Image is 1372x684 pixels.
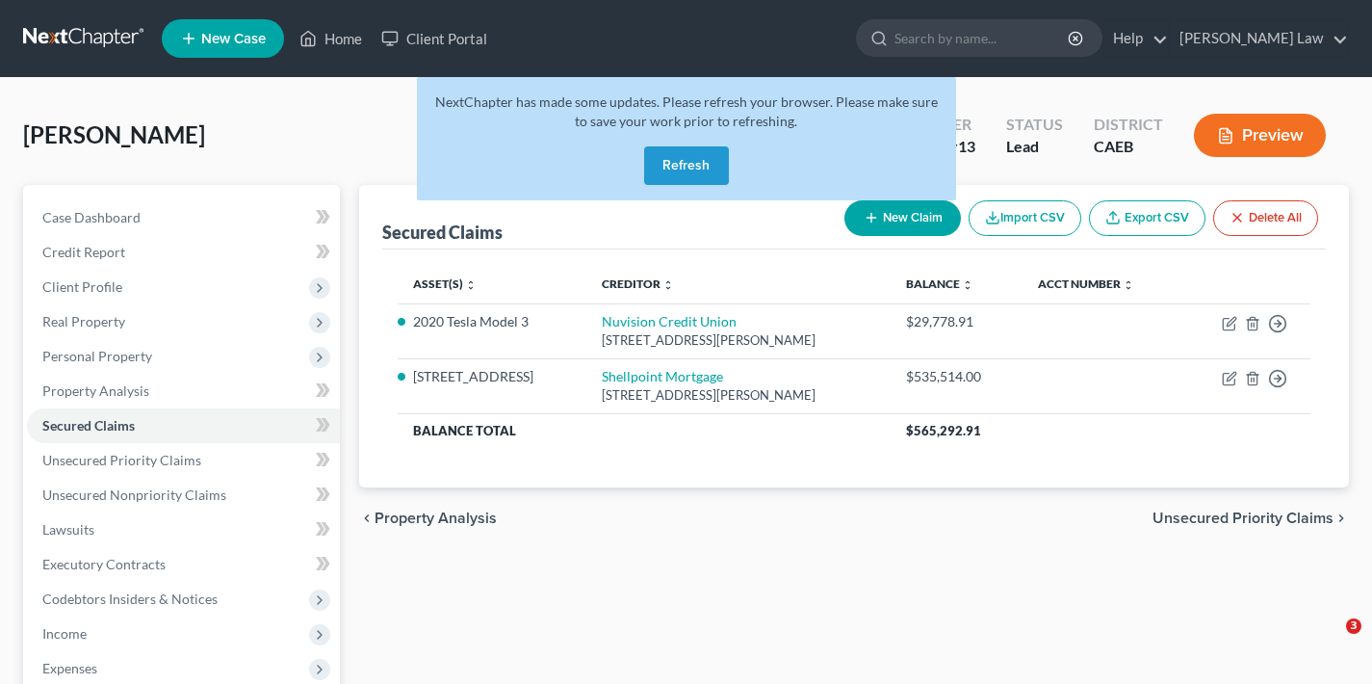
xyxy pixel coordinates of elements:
[42,313,125,329] span: Real Property
[42,556,166,572] span: Executory Contracts
[906,312,1007,331] div: $29,778.91
[23,120,205,148] span: [PERSON_NAME]
[382,221,503,244] div: Secured Claims
[27,478,340,513] a: Unsecured Nonpriority Claims
[413,312,571,331] li: 2020 Tesla Model 3
[359,511,497,526] button: chevron_left Property Analysis
[602,331,875,350] div: [STREET_ADDRESS][PERSON_NAME]
[906,367,1007,386] div: $535,514.00
[42,452,201,468] span: Unsecured Priority Claims
[413,367,571,386] li: [STREET_ADDRESS]
[413,276,477,291] a: Asset(s) unfold_more
[602,386,875,405] div: [STREET_ADDRESS][PERSON_NAME]
[42,209,141,225] span: Case Dashboard
[1213,200,1318,236] button: Delete All
[1152,511,1349,526] button: Unsecured Priority Claims chevron_right
[27,200,340,235] a: Case Dashboard
[398,413,891,448] th: Balance Total
[844,200,961,236] button: New Claim
[42,591,218,607] span: Codebtors Insiders & Notices
[602,368,723,384] a: Shellpoint Mortgage
[962,279,973,291] i: unfold_more
[1094,114,1163,136] div: District
[1038,276,1134,291] a: Acct Number unfold_more
[894,20,1071,56] input: Search by name...
[644,146,729,185] button: Refresh
[1089,200,1205,236] a: Export CSV
[435,93,938,129] span: NextChapter has made some updates. Please refresh your browser. Please make sure to save your wor...
[969,200,1081,236] button: Import CSV
[27,547,340,582] a: Executory Contracts
[42,521,94,538] span: Lawsuits
[42,382,149,399] span: Property Analysis
[1170,21,1348,56] a: [PERSON_NAME] Law
[42,660,97,676] span: Expenses
[27,443,340,478] a: Unsecured Priority Claims
[906,276,973,291] a: Balance unfold_more
[1094,136,1163,158] div: CAEB
[662,279,674,291] i: unfold_more
[27,408,340,443] a: Secured Claims
[1103,21,1168,56] a: Help
[1123,279,1134,291] i: unfold_more
[42,348,152,364] span: Personal Property
[1006,114,1063,136] div: Status
[359,511,375,526] i: chevron_left
[201,32,266,46] span: New Case
[290,21,372,56] a: Home
[42,278,122,295] span: Client Profile
[42,417,135,434] span: Secured Claims
[1006,136,1063,158] div: Lead
[958,137,975,155] span: 13
[42,244,125,260] span: Credit Report
[602,313,737,329] a: Nuvision Credit Union
[602,276,674,291] a: Creditor unfold_more
[27,235,340,270] a: Credit Report
[1194,114,1326,157] button: Preview
[1307,618,1353,665] iframe: Intercom live chat
[372,21,497,56] a: Client Portal
[375,511,497,526] span: Property Analysis
[1346,618,1361,634] span: 3
[42,487,226,503] span: Unsecured Nonpriority Claims
[465,279,477,291] i: unfold_more
[1152,511,1333,526] span: Unsecured Priority Claims
[42,625,87,642] span: Income
[27,513,340,547] a: Lawsuits
[1333,511,1349,526] i: chevron_right
[906,423,981,438] span: $565,292.91
[27,374,340,408] a: Property Analysis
